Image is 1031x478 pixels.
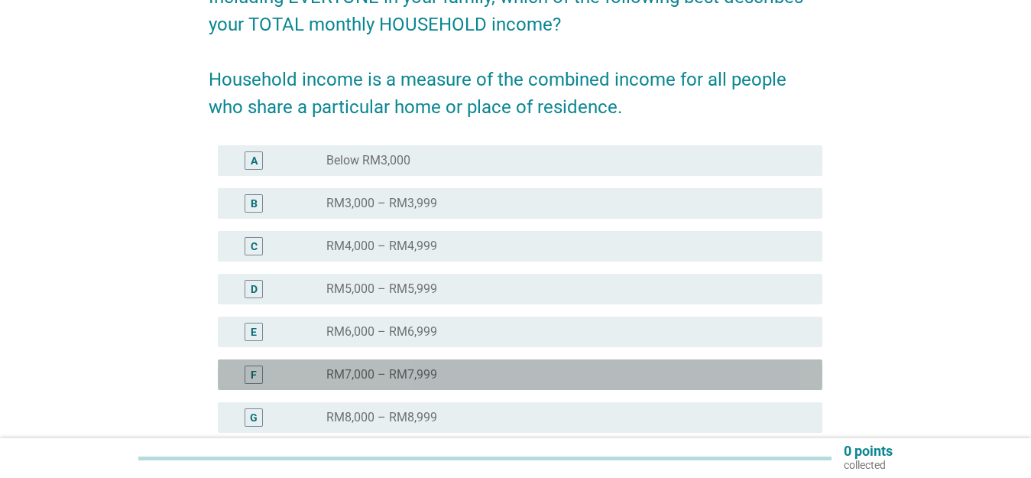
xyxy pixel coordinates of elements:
[251,153,258,169] div: A
[326,196,437,211] label: RM3,000 – RM3,999
[251,324,257,340] div: E
[326,410,437,425] label: RM8,000 – RM8,999
[326,239,437,254] label: RM4,000 – RM4,999
[326,153,410,168] label: Below RM3,000
[844,458,893,472] p: collected
[251,367,257,383] div: F
[326,324,437,340] label: RM6,000 – RM6,999
[251,281,258,298] div: D
[326,367,437,382] label: RM7,000 – RM7,999
[251,239,258,255] div: C
[250,410,258,426] div: G
[844,444,893,458] p: 0 points
[251,196,258,212] div: B
[326,281,437,297] label: RM5,000 – RM5,999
